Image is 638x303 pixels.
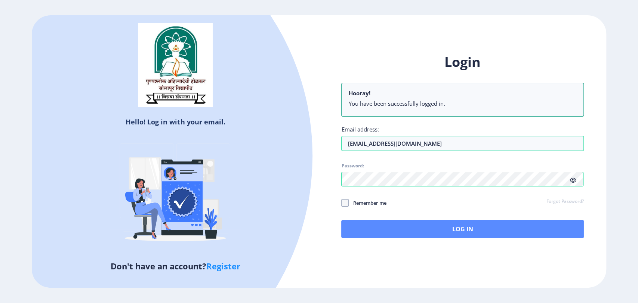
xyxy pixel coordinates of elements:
[206,260,240,272] a: Register
[348,89,370,97] b: Hooray!
[348,100,576,107] li: You have been successfully logged in.
[341,126,379,133] label: Email address:
[341,136,583,151] input: Email address
[341,53,583,71] h1: Login
[37,260,313,272] h5: Don't have an account?
[546,198,584,205] a: Forgot Password?
[341,220,583,238] button: Log In
[110,129,241,260] img: Verified-rafiki.svg
[341,163,364,169] label: Password:
[138,23,213,107] img: sulogo.png
[349,198,386,207] span: Remember me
